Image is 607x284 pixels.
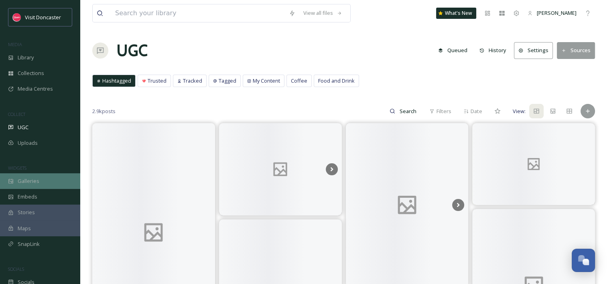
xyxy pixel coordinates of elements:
[395,103,421,119] input: Search
[475,43,514,58] a: History
[475,43,510,58] button: History
[18,225,31,232] span: Maps
[18,240,40,248] span: SnapLink
[434,43,475,58] a: Queued
[18,69,44,77] span: Collections
[8,41,22,47] span: MEDIA
[18,54,34,61] span: Library
[436,108,451,115] span: Filters
[18,85,53,93] span: Media Centres
[436,8,476,19] a: What's New
[299,5,346,21] a: View all files
[8,111,25,117] span: COLLECT
[111,4,285,22] input: Search your library
[148,77,166,85] span: Trusted
[253,77,280,85] span: My Content
[471,108,482,115] span: Date
[18,124,28,131] span: UGC
[434,43,471,58] button: Queued
[514,42,553,59] button: Settings
[514,42,557,59] a: Settings
[18,139,38,147] span: Uploads
[18,193,37,201] span: Embeds
[524,5,581,21] a: [PERSON_NAME]
[13,13,21,21] img: visit%20logo%20fb.jpg
[8,266,24,272] span: SOCIALS
[219,77,236,85] span: Tagged
[513,108,526,115] span: View:
[572,249,595,272] button: Open Chat
[102,77,131,85] span: Hashtagged
[18,209,35,216] span: Stories
[183,77,202,85] span: Tracked
[557,42,595,59] button: Sources
[92,108,116,115] span: 2.9k posts
[318,77,355,85] span: Food and Drink
[25,14,61,21] span: Visit Doncaster
[291,77,307,85] span: Coffee
[8,165,26,171] span: WIDGETS
[116,39,148,63] a: UGC
[18,177,39,185] span: Galleries
[537,9,577,16] span: [PERSON_NAME]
